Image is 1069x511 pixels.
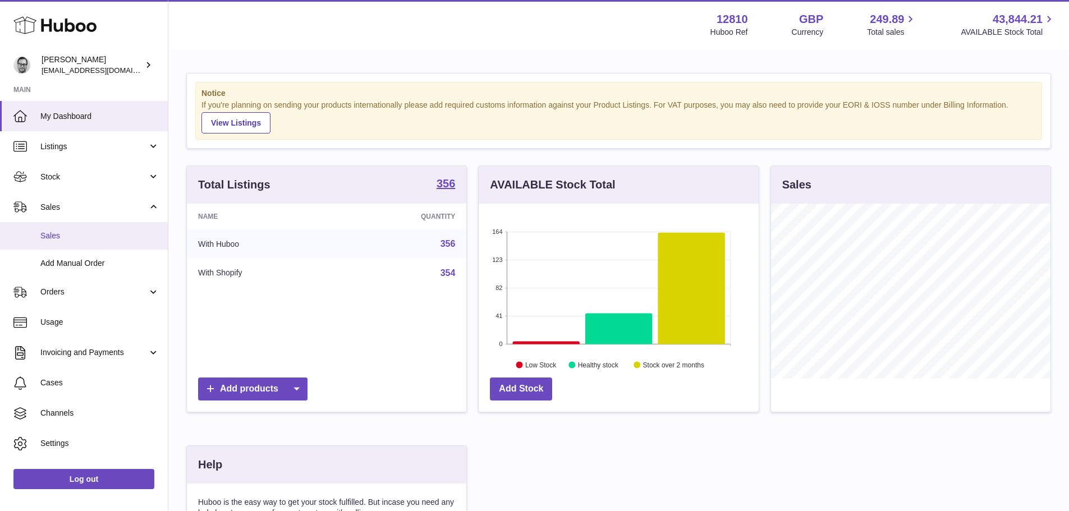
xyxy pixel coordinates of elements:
h3: Help [198,457,222,472]
strong: GBP [799,12,823,27]
span: AVAILABLE Stock Total [961,27,1056,38]
text: Healthy stock [578,361,619,369]
text: 164 [492,228,502,235]
span: Cases [40,378,159,388]
a: 356 [437,178,455,191]
td: With Shopify [187,259,338,288]
a: 249.89 Total sales [867,12,917,38]
span: Add Manual Order [40,258,159,269]
span: Listings [40,141,148,152]
a: Add products [198,378,308,400]
div: Huboo Ref [710,27,748,38]
img: internalAdmin-12810@internal.huboo.com [13,57,30,73]
span: Invoicing and Payments [40,347,148,358]
span: [EMAIL_ADDRESS][DOMAIN_NAME] [42,66,165,75]
h3: Total Listings [198,177,270,192]
a: View Listings [201,112,270,133]
span: My Dashboard [40,111,159,122]
td: With Huboo [187,229,338,259]
th: Quantity [338,204,467,229]
text: Stock over 2 months [643,361,704,369]
span: Sales [40,202,148,213]
text: 0 [499,340,503,347]
span: Total sales [867,27,917,38]
text: Low Stock [525,361,557,369]
div: Currency [792,27,824,38]
a: Log out [13,469,154,489]
span: Usage [40,317,159,328]
text: 41 [496,312,503,319]
span: Sales [40,231,159,241]
strong: Notice [201,88,1036,99]
div: If you're planning on sending your products internationally please add required customs informati... [201,100,1036,133]
span: Settings [40,438,159,449]
span: 43,844.21 [993,12,1043,27]
h3: AVAILABLE Stock Total [490,177,615,192]
a: 43,844.21 AVAILABLE Stock Total [961,12,1056,38]
h3: Sales [782,177,811,192]
span: Channels [40,408,159,418]
th: Name [187,204,338,229]
strong: 356 [437,178,455,189]
a: 354 [441,268,456,278]
text: 82 [496,284,503,291]
span: Orders [40,287,148,297]
a: 356 [441,239,456,248]
span: Stock [40,172,148,182]
strong: 12810 [717,12,748,27]
a: Add Stock [490,378,552,400]
span: 249.89 [870,12,904,27]
div: [PERSON_NAME] [42,54,143,76]
text: 123 [492,256,502,263]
